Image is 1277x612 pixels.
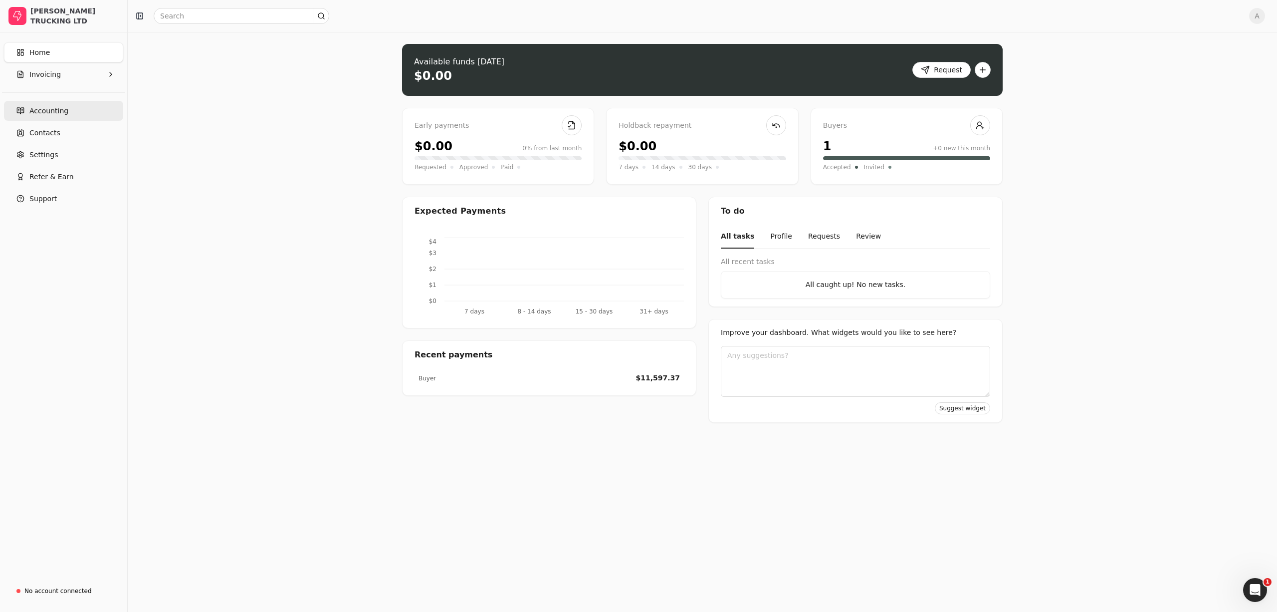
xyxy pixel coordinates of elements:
[517,308,551,315] tspan: 8 - 14 days
[415,205,506,217] div: Expected Payments
[501,162,513,172] span: Paid
[721,257,990,267] div: All recent tasks
[429,298,436,305] tspan: $0
[29,128,60,138] span: Contacts
[619,137,656,155] div: $0.00
[429,266,436,273] tspan: $2
[4,42,123,62] a: Home
[429,250,436,257] tspan: $3
[24,587,92,596] div: No account connected
[576,308,613,315] tspan: 15 - 30 days
[403,341,696,369] div: Recent payments
[29,194,57,204] span: Support
[464,308,484,315] tspan: 7 days
[4,582,123,600] a: No account connected
[721,225,754,249] button: All tasks
[29,172,74,182] span: Refer & Earn
[1249,8,1265,24] button: A
[30,6,119,26] div: [PERSON_NAME] TRUCKING LTD
[823,162,851,172] span: Accepted
[414,56,504,68] div: Available funds [DATE]
[770,225,792,249] button: Profile
[912,62,971,78] button: Request
[429,238,436,245] tspan: $4
[933,144,990,153] div: +0 new this month
[415,162,446,172] span: Requested
[154,8,329,24] input: Search
[639,308,668,315] tspan: 31+ days
[619,162,638,172] span: 7 days
[29,150,58,160] span: Settings
[419,374,436,383] div: Buyer
[721,327,990,338] div: Improve your dashboard. What widgets would you like to see here?
[29,47,50,58] span: Home
[415,137,452,155] div: $0.00
[688,162,712,172] span: 30 days
[459,162,488,172] span: Approved
[864,162,884,172] span: Invited
[4,189,123,209] button: Support
[709,197,1002,225] div: To do
[522,144,582,153] div: 0% from last month
[4,145,123,165] a: Settings
[4,101,123,121] a: Accounting
[4,64,123,84] button: Invoicing
[429,282,436,289] tspan: $1
[935,402,990,414] button: Suggest widget
[651,162,675,172] span: 14 days
[808,225,840,249] button: Requests
[4,167,123,187] button: Refer & Earn
[636,373,680,383] div: $11,597.37
[29,106,68,116] span: Accounting
[1264,578,1272,586] span: 1
[823,120,990,131] div: Buyers
[29,69,61,80] span: Invoicing
[619,120,786,131] div: Holdback repayment
[823,137,832,155] div: 1
[415,120,582,131] div: Early payments
[1243,578,1267,602] iframe: Intercom live chat
[414,68,452,84] div: $0.00
[856,225,881,249] button: Review
[4,123,123,143] a: Contacts
[729,280,982,290] div: All caught up! No new tasks.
